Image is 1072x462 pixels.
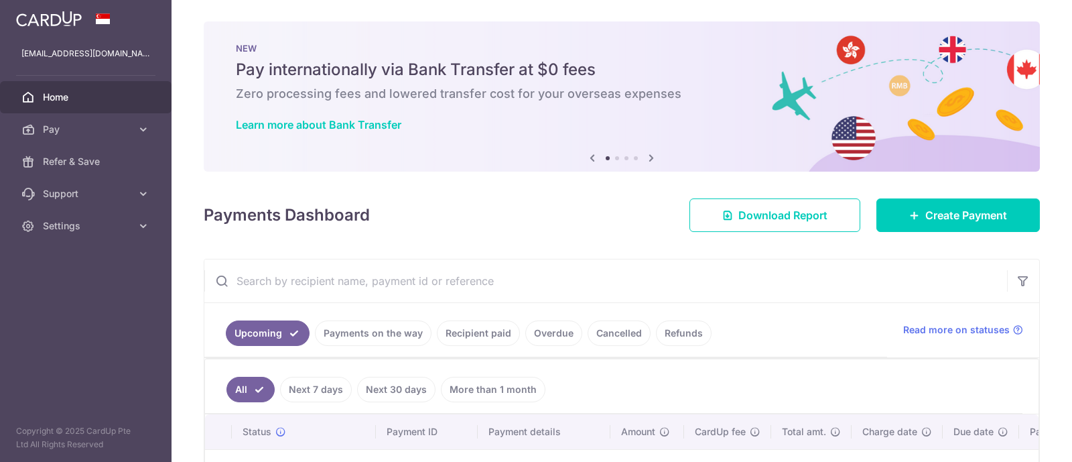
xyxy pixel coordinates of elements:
p: [EMAIL_ADDRESS][DOMAIN_NAME] [21,47,150,60]
a: Read more on statuses [903,323,1023,337]
th: Payment ID [376,414,478,449]
a: Create Payment [876,198,1040,232]
img: Bank transfer banner [204,21,1040,172]
a: Overdue [525,321,582,346]
span: Pay [43,123,131,136]
span: Charge date [862,425,917,439]
span: Support [43,187,131,200]
span: Settings [43,219,131,233]
span: Refer & Save [43,155,131,168]
a: Refunds [656,321,712,346]
a: All [226,377,275,402]
span: Home [43,91,131,104]
p: NEW [236,43,1008,54]
a: More than 1 month [441,377,545,402]
a: Payments on the way [315,321,431,346]
span: Due date [953,425,994,439]
a: Download Report [689,198,860,232]
a: Next 30 days [357,377,435,402]
span: Status [243,425,271,439]
a: Learn more about Bank Transfer [236,118,401,131]
a: Cancelled [588,321,651,346]
span: Amount [621,425,655,439]
th: Payment details [478,414,610,449]
a: Next 7 days [280,377,352,402]
h6: Zero processing fees and lowered transfer cost for your overseas expenses [236,86,1008,102]
h5: Pay internationally via Bank Transfer at $0 fees [236,59,1008,80]
span: Total amt. [782,425,826,439]
a: Recipient paid [437,321,520,346]
img: CardUp [16,11,82,27]
a: Upcoming [226,321,310,346]
h4: Payments Dashboard [204,203,370,227]
span: Read more on statuses [903,323,1010,337]
span: CardUp fee [695,425,746,439]
span: Create Payment [925,207,1007,223]
span: Download Report [738,207,827,223]
input: Search by recipient name, payment id or reference [204,259,1007,302]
